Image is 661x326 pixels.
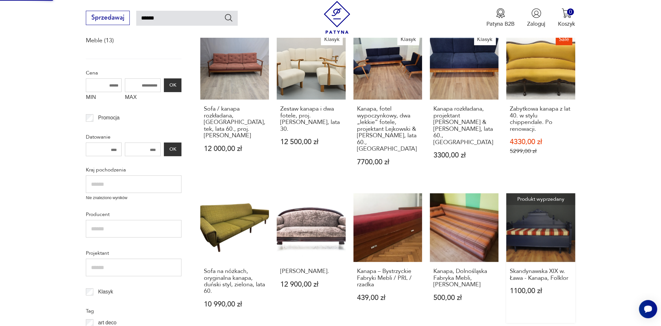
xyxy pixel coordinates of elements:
p: Producent [86,210,181,219]
a: KlasykKanapa, fotel wypoczynkowy, dwa „lekkie” fotele, projektant Lejkowski & Leśniewski, lata 60... [353,31,422,181]
p: Tag [86,307,181,315]
h3: Zestaw kanapa i dwa fotele, proj. [PERSON_NAME], lata 30. [280,106,342,132]
img: Patyna - sklep z meblami i dekoracjami vintage [321,1,353,34]
button: OK [164,78,181,92]
iframe: Smartsupp widget button [639,300,657,318]
img: Ikona medalu [496,8,506,18]
a: Sprzedawaj [86,16,130,21]
button: OK [164,143,181,156]
button: Sprzedawaj [86,11,130,25]
p: Klasyk [98,288,113,296]
a: Kanapa – Bystrzyckie Fabryki Mebli / PRL / rzadkaKanapa – Bystrzyckie Fabryki Mebli / PRL / rzadk... [353,193,422,323]
p: Cena [86,69,181,77]
h3: [PERSON_NAME]. [280,268,342,275]
h3: Kanapa, Dolnośląska Fabryka Mebli, [PERSON_NAME] [433,268,495,288]
a: KlasykKanapa rozkładana, projektant Lejkowski & Leśniewski, lata 60., PolskaKanapa rozkładana, pr... [430,31,498,181]
h3: Kanapa rozkładana, projektant [PERSON_NAME] & [PERSON_NAME], lata 60., [GEOGRAPHIC_DATA] [433,106,495,145]
button: Patyna B2B [486,8,515,28]
p: 12 900,00 zł [280,281,342,288]
p: Datowanie [86,133,181,141]
a: Meble (13) [86,35,114,46]
a: Ikona medaluPatyna B2B [486,8,515,28]
p: 500,00 zł [433,294,495,301]
button: 0Koszyk [558,8,575,28]
p: 7700,00 zł [357,159,418,166]
a: Kanapa Biedermeier.[PERSON_NAME].12 900,00 zł [277,193,345,323]
p: Promocja [98,114,120,122]
div: 0 [567,8,574,15]
p: 1100,00 zł [510,288,572,294]
p: Kraj pochodzenia [86,166,181,174]
a: Sofa na nóżkach, oryginalna kanapa, duński styl, zielona, lata 60.Sofa na nóżkach, oryginalna kan... [200,193,269,323]
p: Patyna B2B [486,20,515,28]
h3: Kanapa – Bystrzyckie Fabryki Mebli / PRL / rzadka [357,268,418,288]
p: Zaloguj [527,20,545,28]
h3: Kanapa, fotel wypoczynkowy, dwa „lekkie” fotele, projektant Lejkowski & [PERSON_NAME], lata 60., ... [357,106,418,152]
h3: Skandynawska XIX w. Ława - Kanapa, Folklor [510,268,572,281]
p: Koszyk [558,20,575,28]
h3: Sofa / kanapa rozkładana, [GEOGRAPHIC_DATA], tek, lata 60., proj. [PERSON_NAME] [204,106,266,139]
p: 439,00 zł [357,294,418,301]
p: 5299,00 zł [510,148,572,155]
label: MIN [86,92,122,104]
h3: Sofa na nóżkach, oryginalna kanapa, duński styl, zielona, lata 60. [204,268,266,295]
img: Ikona koszyka [562,8,572,18]
label: MAX [125,92,161,104]
h3: Zabytkowa kanapa z lat 40. w stylu chippendale. Po renowacji. [510,106,572,132]
a: Kanapa, Dolnośląska Fabryka Mebli, Teresa IIKanapa, Dolnośląska Fabryka Mebli, [PERSON_NAME]500,0... [430,193,498,323]
p: Projektant [86,249,181,257]
p: 10 990,00 zł [204,301,266,308]
a: SaleZabytkowa kanapa z lat 40. w stylu chippendale. Po renowacji.Zabytkowa kanapa z lat 40. w sty... [506,31,575,181]
img: Ikonka użytkownika [531,8,541,18]
p: 12 000,00 zł [204,145,266,152]
p: 4330,00 zł [510,139,572,145]
p: 3300,00 zł [433,152,495,159]
a: KlasykZestaw kanapa i dwa fotele, proj. Jindrich Halabala, lata 30.Zestaw kanapa i dwa fotele, pr... [277,31,345,181]
p: 12 500,00 zł [280,139,342,145]
a: Produkt wyprzedanySkandynawska XIX w. Ława - Kanapa, FolklorSkandynawska XIX w. Ława - Kanapa, Fo... [506,193,575,323]
p: Nie znaleziono wyników [86,195,181,201]
a: Sofa / kanapa rozkładana, Niemcy, tek, lata 60., proj. Eugen SchmidtSofa / kanapa rozkładana, [GE... [200,31,269,181]
button: Szukaj [224,13,233,22]
button: Zaloguj [527,8,545,28]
